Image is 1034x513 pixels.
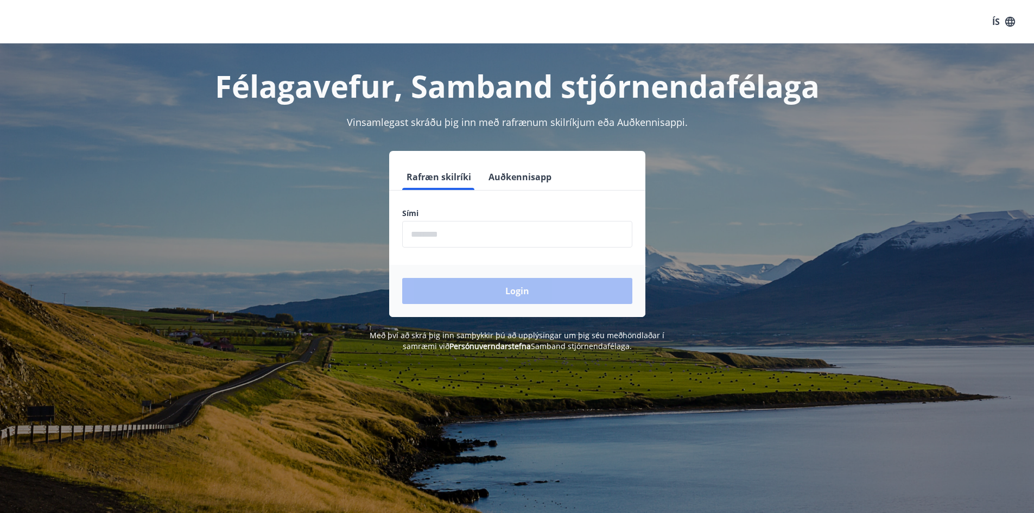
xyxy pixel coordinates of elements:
span: Með því að skrá þig inn samþykkir þú að upplýsingar um þig séu meðhöndlaðar í samræmi við Samband... [370,330,664,351]
button: Rafræn skilríki [402,164,475,190]
button: ÍS [986,12,1021,31]
a: Persónuverndarstefna [449,341,531,351]
h1: Félagavefur, Samband stjórnendafélaga [139,65,895,106]
label: Sími [402,208,632,219]
button: Auðkennisapp [484,164,556,190]
span: Vinsamlegast skráðu þig inn með rafrænum skilríkjum eða Auðkennisappi. [347,116,688,129]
